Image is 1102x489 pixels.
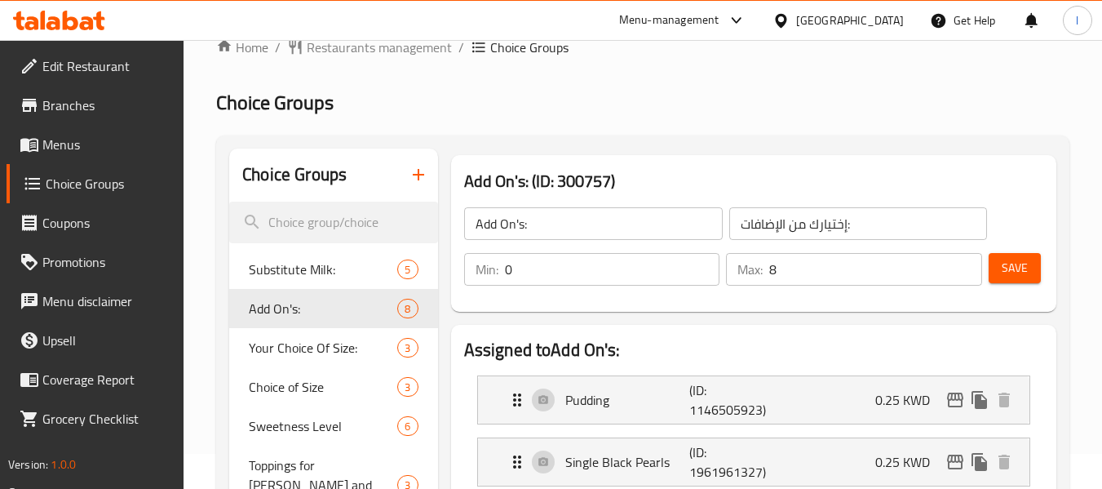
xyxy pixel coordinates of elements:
[42,409,171,429] span: Grocery Checklist
[216,84,334,121] span: Choice Groups
[397,416,418,436] div: Choices
[42,291,171,311] span: Menu disclaimer
[275,38,281,57] li: /
[42,370,171,389] span: Coverage Report
[464,168,1043,194] h3: Add On's: (ID: 300757)
[216,38,1069,57] nav: breadcrumb
[229,250,437,289] div: Substitute Milk:5
[397,260,418,279] div: Choices
[42,135,171,154] span: Menus
[989,253,1041,283] button: Save
[249,338,397,358] span: Your Choice Of Size:
[7,203,184,242] a: Coupons
[1076,11,1078,29] span: l
[458,38,464,57] li: /
[737,260,763,279] p: Max:
[307,38,452,57] span: Restaurants management
[229,367,437,407] div: Choice of Size3
[398,262,417,278] span: 5
[875,390,943,410] p: 0.25 KWD
[476,260,498,279] p: Min:
[42,213,171,233] span: Coupons
[7,47,184,86] a: Edit Restaurant
[42,252,171,272] span: Promotions
[1002,258,1028,278] span: Save
[7,360,184,399] a: Coverage Report
[398,419,417,434] span: 6
[229,289,437,328] div: Add On's:8
[8,454,48,475] span: Version:
[249,416,397,436] span: Sweetness Level
[398,301,417,317] span: 8
[398,380,417,395] span: 3
[689,380,772,420] p: (ID: 1146505923)
[7,86,184,125] a: Branches
[796,11,904,29] div: [GEOGRAPHIC_DATA]
[689,442,772,482] p: (ID: 1961961327)
[7,321,184,360] a: Upsell
[397,377,418,397] div: Choices
[992,388,1016,412] button: delete
[42,56,171,76] span: Edit Restaurant
[7,399,184,438] a: Grocery Checklist
[229,328,437,367] div: Your Choice Of Size:3
[464,338,1043,362] h2: Assigned to Add On's:
[478,438,1029,486] div: Expand
[478,376,1029,424] div: Expand
[249,260,397,279] span: Substitute Milk:
[943,450,967,474] button: edit
[619,11,719,30] div: Menu-management
[229,407,437,446] div: Sweetness Level6
[249,377,397,397] span: Choice of Size
[875,452,943,472] p: 0.25 KWD
[42,331,171,350] span: Upsell
[464,369,1043,431] li: Expand
[7,164,184,203] a: Choice Groups
[397,299,418,318] div: Choices
[967,388,992,412] button: duplicate
[943,388,967,412] button: edit
[565,390,690,410] p: Pudding
[992,450,1016,474] button: delete
[397,338,418,358] div: Choices
[46,174,171,193] span: Choice Groups
[229,202,437,243] input: search
[490,38,569,57] span: Choice Groups
[7,242,184,282] a: Promotions
[565,452,690,472] p: Single Black Pearls
[216,38,268,57] a: Home
[7,125,184,164] a: Menus
[287,38,452,57] a: Restaurants management
[249,299,397,318] span: Add On's:
[242,162,347,187] h2: Choice Groups
[51,454,76,475] span: 1.0.0
[398,340,417,356] span: 3
[7,282,184,321] a: Menu disclaimer
[42,96,171,115] span: Branches
[967,450,992,474] button: duplicate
